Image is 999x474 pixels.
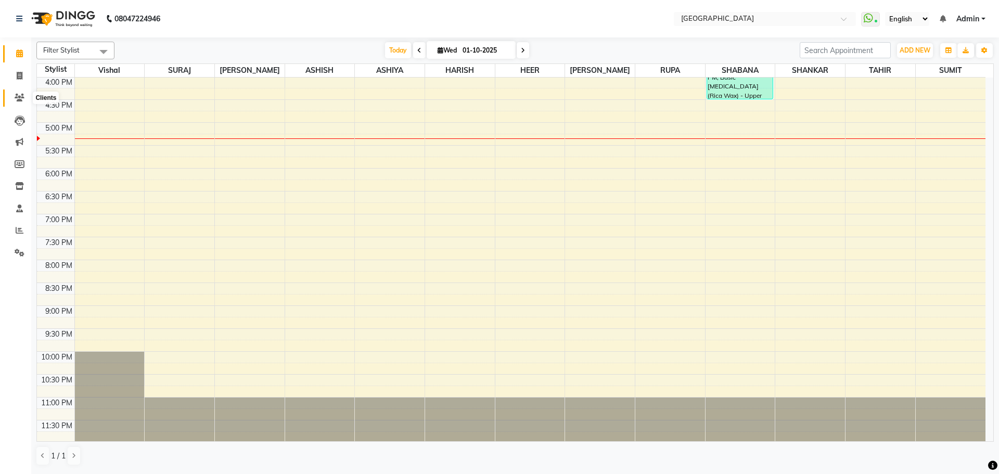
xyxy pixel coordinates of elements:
[43,123,74,134] div: 5:00 PM
[916,64,985,77] span: SUMIT
[425,64,495,77] span: HARISH
[114,4,160,33] b: 08047224946
[75,64,145,77] span: Vishal
[43,169,74,180] div: 6:00 PM
[39,398,74,408] div: 11:00 PM
[39,375,74,386] div: 10:30 PM
[43,329,74,340] div: 9:30 PM
[33,92,59,104] div: Clients
[565,64,635,77] span: [PERSON_NAME]
[37,64,74,75] div: Stylist
[775,64,845,77] span: SHANKAR
[355,64,425,77] span: ASHIYA
[43,46,80,54] span: Filter Stylist
[215,64,285,77] span: [PERSON_NAME]
[39,352,74,363] div: 10:00 PM
[43,214,74,225] div: 7:00 PM
[43,260,74,271] div: 8:00 PM
[43,191,74,202] div: 6:30 PM
[635,64,705,77] span: RUPA
[800,42,891,58] input: Search Appointment
[27,4,98,33] img: logo
[900,46,930,54] span: ADD NEW
[956,14,979,24] span: Admin
[39,420,74,431] div: 11:30 PM
[285,64,355,77] span: ASHISH
[145,64,214,77] span: SURAJ
[706,64,775,77] span: SHABANA
[43,306,74,317] div: 9:00 PM
[43,237,74,248] div: 7:30 PM
[43,146,74,157] div: 5:30 PM
[897,43,933,58] button: ADD NEW
[435,46,459,54] span: Wed
[43,77,74,88] div: 4:00 PM
[459,43,511,58] input: 2025-10-01
[495,64,565,77] span: HEER
[846,64,915,77] span: TAHIR
[51,451,66,462] span: 1 / 1
[385,42,411,58] span: Today
[43,283,74,294] div: 8:30 PM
